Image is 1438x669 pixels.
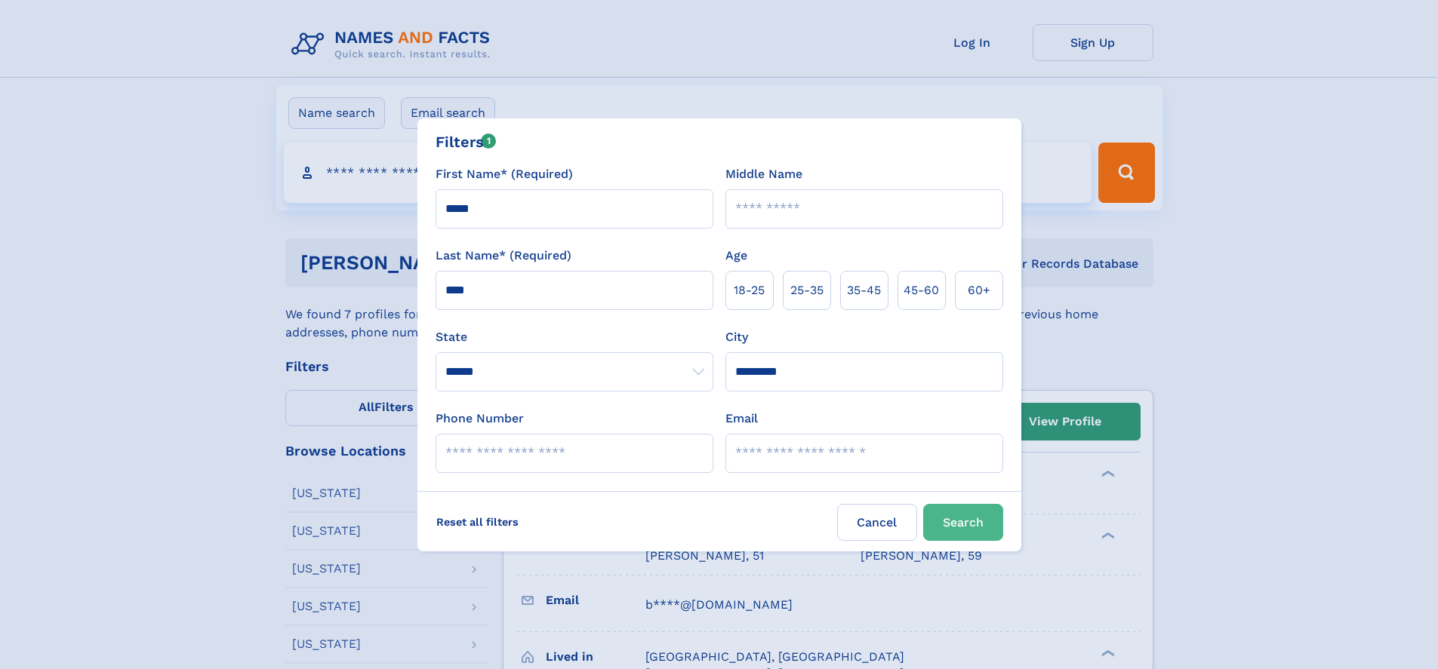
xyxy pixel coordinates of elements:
[968,281,990,299] span: 60+
[725,328,748,346] label: City
[436,410,524,428] label: Phone Number
[436,247,571,265] label: Last Name* (Required)
[436,165,573,183] label: First Name* (Required)
[923,504,1003,541] button: Search
[436,328,713,346] label: State
[725,165,802,183] label: Middle Name
[847,281,881,299] span: 35‑45
[436,130,497,153] div: Filters
[734,281,765,299] span: 18‑25
[837,504,917,541] label: Cancel
[790,281,824,299] span: 25‑35
[725,247,747,265] label: Age
[426,504,528,540] label: Reset all filters
[904,281,939,299] span: 45‑60
[725,410,758,428] label: Email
